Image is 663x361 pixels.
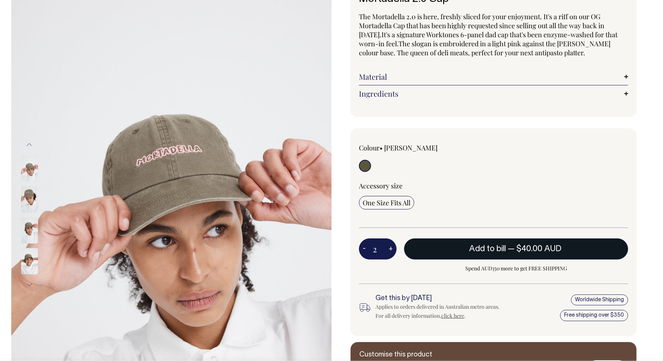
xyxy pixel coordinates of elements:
button: Next [24,276,35,293]
span: It's a signature Worktones 6-panel dad cap that's been enzyme-washed for that worn-in feel. The s... [359,30,618,57]
div: Accessory size [359,181,628,190]
span: $40.00 AUD [516,245,562,253]
h6: Customise this product [359,351,480,359]
img: moss [21,248,38,274]
div: Colour [359,143,466,152]
div: Applies to orders delivered in Australian metro areas. For all delivery information, . [375,302,506,320]
button: - [359,241,369,256]
a: click here [441,312,464,319]
button: + [385,241,397,256]
button: Previous [24,137,35,153]
img: moss [21,217,38,243]
span: Add to bill [469,245,506,253]
img: moss [21,155,38,182]
p: The Mortadella 2.0 is here, freshly sliced for your enjoyment. It's a riff on our OG Mortadella C... [359,12,628,57]
button: Add to bill —$40.00 AUD [404,238,628,259]
img: moss [21,186,38,212]
a: Material [359,72,628,81]
span: One Size Fits All [363,198,410,207]
span: — [508,245,563,253]
label: [PERSON_NAME] [384,143,437,152]
span: • [380,143,383,152]
a: Ingredients [359,89,628,98]
input: One Size Fits All [359,196,414,209]
h6: Get this by [DATE] [375,295,506,302]
span: Spend AUD350 more to get FREE SHIPPING [404,264,628,273]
